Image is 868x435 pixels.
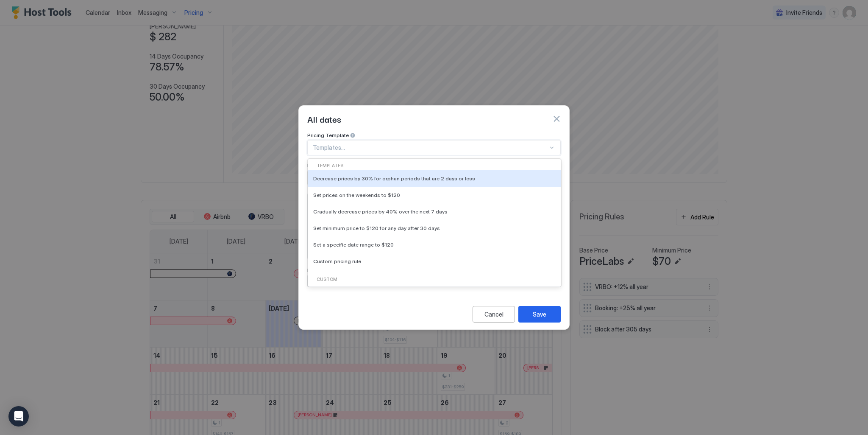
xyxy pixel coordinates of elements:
div: Open Intercom Messenger [8,406,29,427]
span: Rule Type [307,162,331,168]
span: Set prices on the weekends to $120 [313,192,400,198]
span: Gradually decrease prices by 40% over the next 7 days [313,208,448,215]
span: Days of the week [307,267,348,273]
span: All dates [307,112,341,125]
span: Decrease prices by 30% for orphan periods that are 2 days or less [313,175,475,182]
div: Templates [312,163,557,169]
span: Custom pricing rule [313,258,361,264]
button: Save [518,306,561,323]
div: Custom [312,276,557,283]
div: Cancel [484,310,504,319]
span: Set a specific date range to $120 [313,241,394,248]
div: Save [533,310,546,319]
button: Cancel [473,306,515,323]
span: Set minimum price to $120 for any day after 30 days [313,225,440,231]
span: Pricing Template [307,132,349,138]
